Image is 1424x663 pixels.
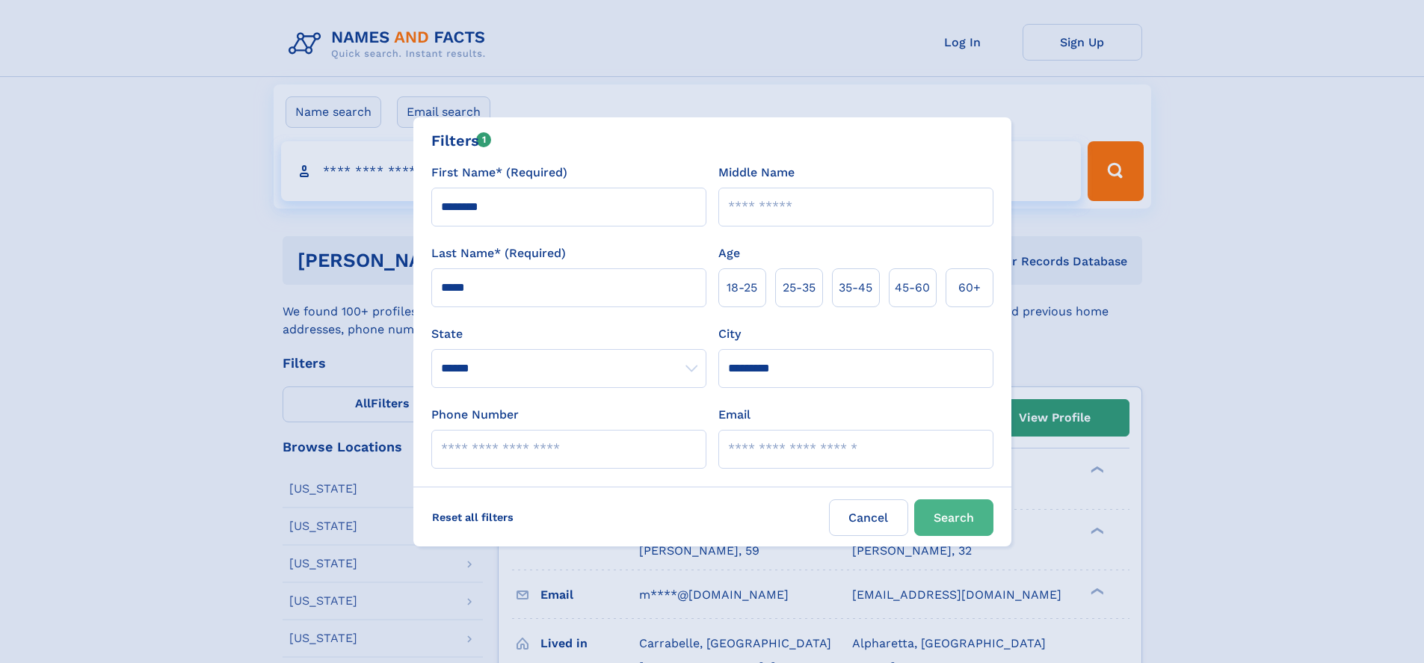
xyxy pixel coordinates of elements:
span: 18‑25 [727,279,757,297]
span: 60+ [958,279,981,297]
span: 45‑60 [895,279,930,297]
span: 35‑45 [839,279,872,297]
label: Phone Number [431,406,519,424]
label: Middle Name [718,164,795,182]
button: Search [914,499,993,536]
div: Filters [431,129,492,152]
label: Cancel [829,499,908,536]
span: 25‑35 [783,279,816,297]
label: Last Name* (Required) [431,244,566,262]
label: Age [718,244,740,262]
label: Reset all filters [422,499,523,535]
label: Email [718,406,750,424]
label: First Name* (Required) [431,164,567,182]
label: State [431,325,706,343]
label: City [718,325,741,343]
